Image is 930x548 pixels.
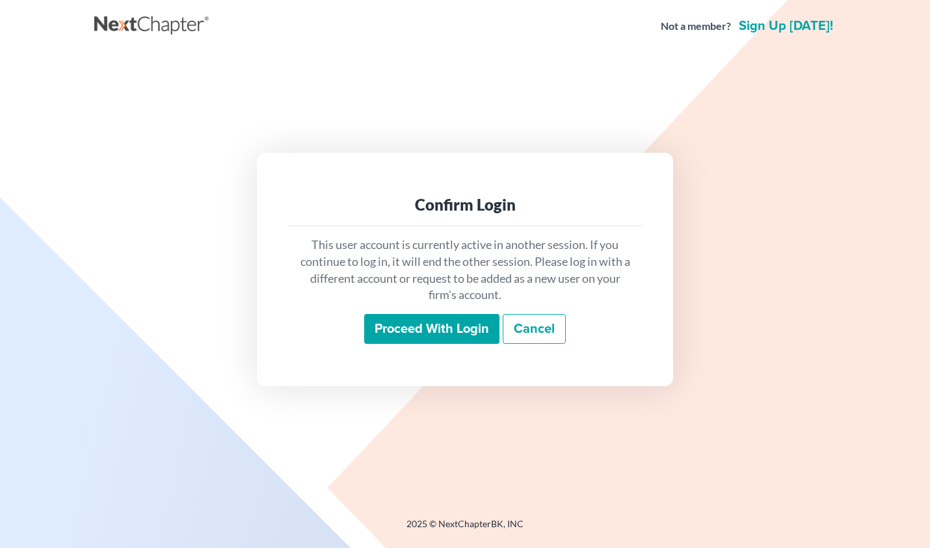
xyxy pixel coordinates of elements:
div: Confirm Login [299,194,631,215]
p: This user account is currently active in another session. If you continue to log in, it will end ... [299,237,631,304]
input: Proceed with login [364,314,499,344]
a: Cancel [503,314,566,344]
div: 2025 © NextChapterBK, INC [94,517,836,541]
strong: Not a member? [661,19,731,34]
a: Sign up [DATE]! [736,20,836,33]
